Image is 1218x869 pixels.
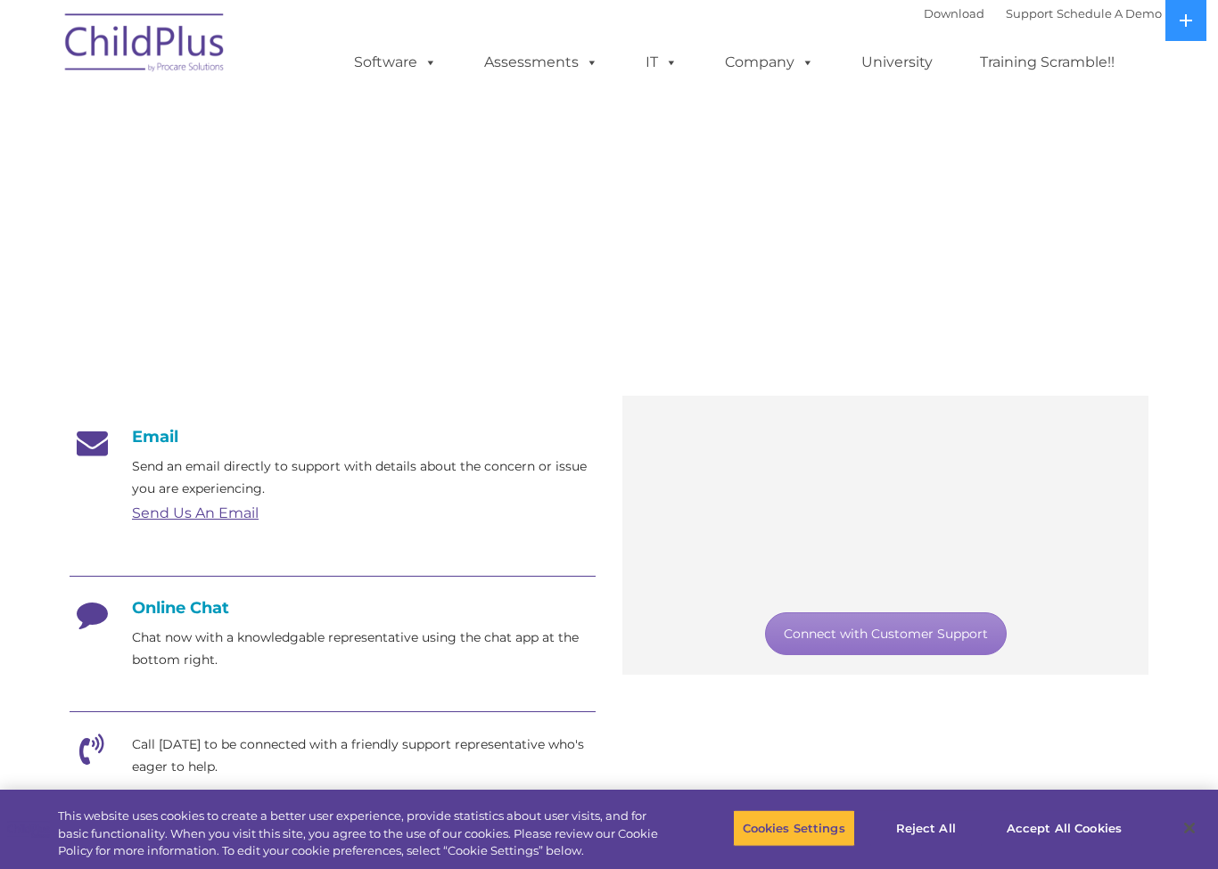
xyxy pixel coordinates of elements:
[132,504,259,521] a: Send Us An Email
[1057,6,1162,20] a: Schedule A Demo
[1170,808,1209,848] button: Close
[132,627,596,671] p: Chat now with a knowledgable representative using the chat app at the bottom right.
[870,809,982,847] button: Reject All
[924,6,1162,20] font: |
[765,612,1007,655] a: Connect with Customer Support
[70,427,596,447] h4: Email
[707,45,832,80] a: Company
[132,734,596,778] p: Call [DATE] to be connected with a friendly support representative who's eager to help.
[1006,6,1053,20] a: Support
[733,809,855,847] button: Cookies Settings
[70,598,596,618] h4: Online Chat
[336,45,455,80] a: Software
[844,45,951,80] a: University
[58,808,670,860] div: This website uses cookies to create a better user experience, provide statistics about user visit...
[962,45,1132,80] a: Training Scramble!!
[628,45,695,80] a: IT
[132,455,596,500] p: Send an email directly to support with details about the concern or issue you are experiencing.
[56,1,235,90] img: ChildPlus by Procare Solutions
[997,809,1132,847] button: Accept All Cookies
[924,6,984,20] a: Download
[466,45,616,80] a: Assessments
